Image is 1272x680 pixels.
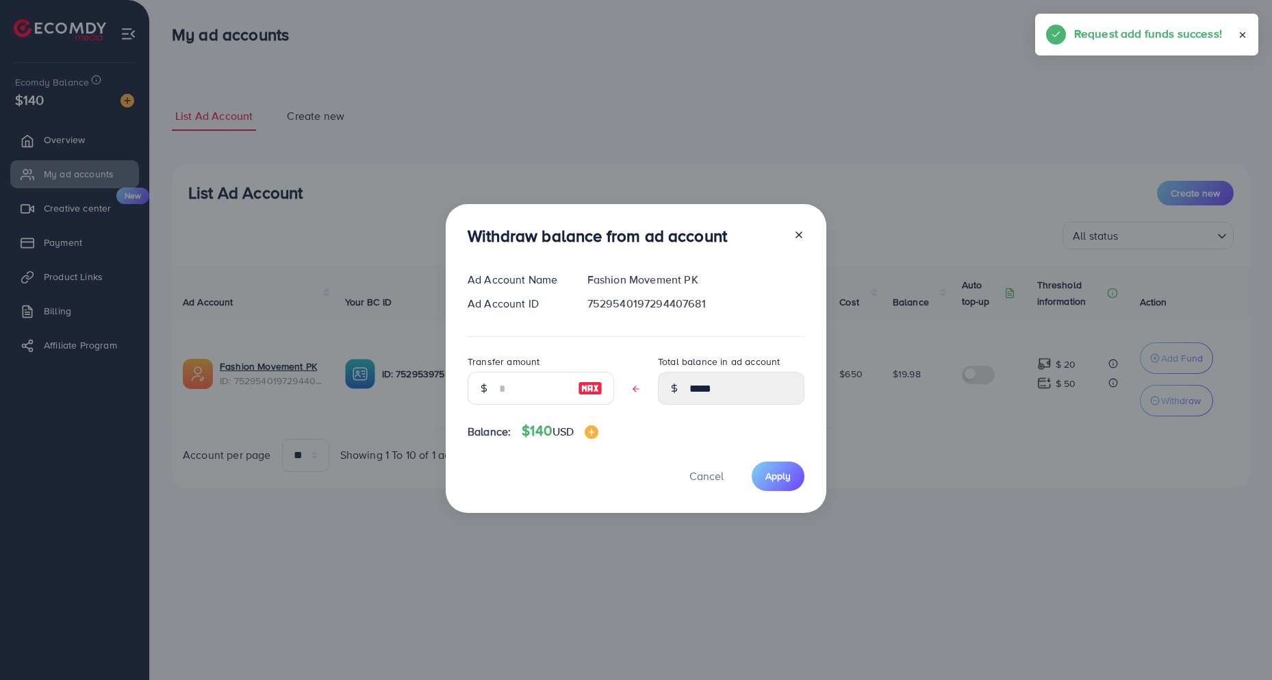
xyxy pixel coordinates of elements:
[576,272,815,288] div: Fashion Movement PK
[658,355,780,368] label: Total balance in ad account
[672,462,741,491] button: Cancel
[1074,25,1222,42] h5: Request add funds success!
[457,296,576,312] div: Ad Account ID
[689,468,724,483] span: Cancel
[552,424,574,439] span: USD
[468,355,539,368] label: Transfer amount
[522,423,598,440] h4: $140
[752,462,804,491] button: Apply
[1214,618,1262,670] iframe: Chat
[585,425,598,439] img: image
[457,272,576,288] div: Ad Account Name
[765,469,791,483] span: Apply
[468,424,511,440] span: Balance:
[468,226,727,246] h3: Withdraw balance from ad account
[576,296,815,312] div: 7529540197294407681
[578,380,602,396] img: image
